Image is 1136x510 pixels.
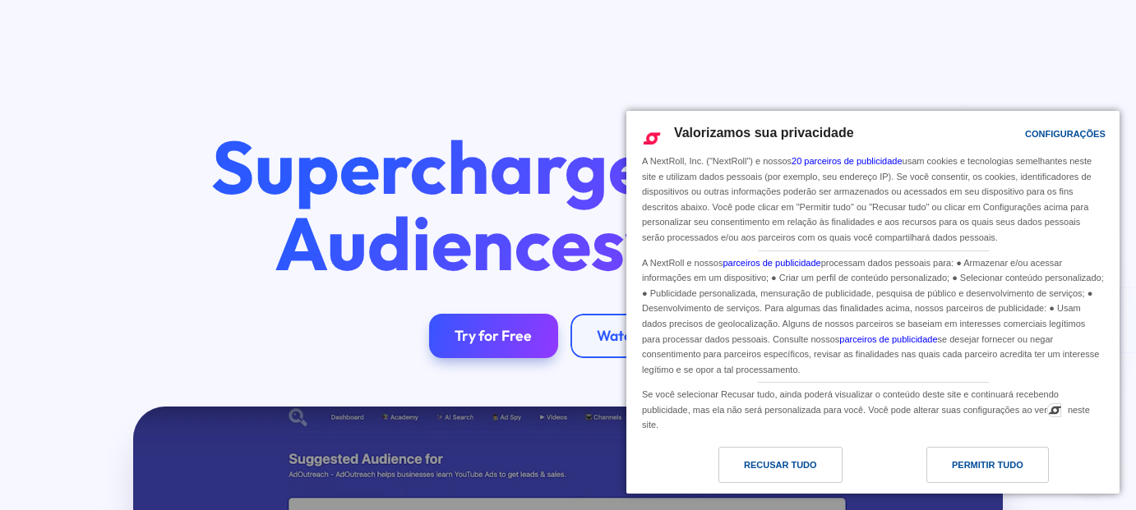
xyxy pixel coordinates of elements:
[1025,125,1106,143] div: Configurações
[639,383,1107,434] div: Se você selecionar Recusar tudo, ainda poderá visualizar o conteúdo deste site e continuará receb...
[952,456,1023,474] div: Permitir Tudo
[996,121,1036,151] a: Configurações
[639,251,1107,379] div: A NextRoll e nossos processam dados pessoais para: ● Armazenar e/ou acessar informações em um dis...
[636,447,873,491] a: Recusar tudo
[639,152,1107,246] div: A NextRoll, Inc. ("NextRoll") e nossos usam cookies e tecnologias semelhantes neste site e utiliz...
[744,456,817,474] div: Recusar tudo
[455,327,532,345] div: Try for Free
[839,334,937,344] a: parceiros de publicidade
[873,447,1110,491] a: Permitir Tudo
[182,129,955,282] h1: Supercharge Your Ad Audiences
[429,314,558,359] a: Try for Free
[597,327,681,345] div: Watch Demo
[723,258,820,268] a: parceiros de publicidade
[674,126,854,140] span: Valorizamos sua privacidade
[792,156,903,166] a: 20 parceiros de publicidade
[625,196,861,289] span: with AI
